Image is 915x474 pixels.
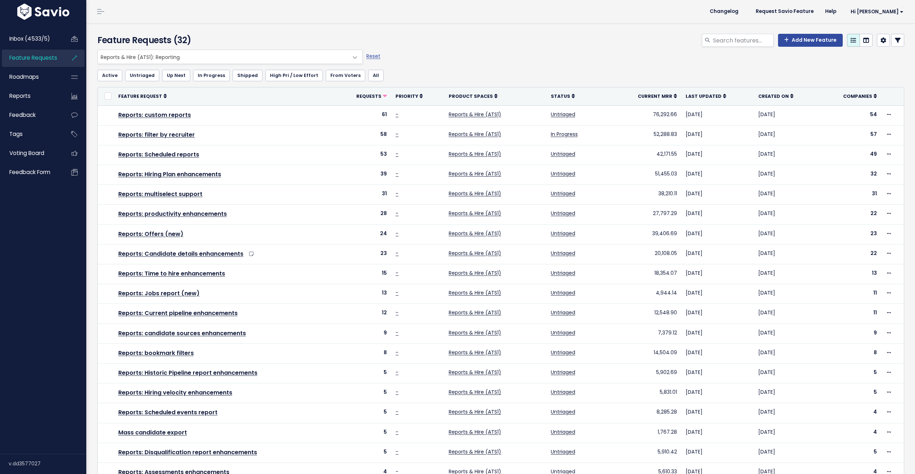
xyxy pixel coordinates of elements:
[819,264,881,284] td: 13
[754,304,819,324] td: [DATE]
[334,304,392,324] td: 12
[118,170,221,178] a: Reports: Hiring Plan enhancements
[551,250,575,257] a: Untriaged
[395,269,398,277] a: -
[449,369,501,376] a: Reports & Hire (ATS1)
[118,131,195,139] a: Reports: filter by recruiter
[681,324,754,343] td: [DATE]
[118,289,200,297] a: Reports: Jobs report (new)
[334,125,392,145] td: 58
[611,244,682,264] td: 20,108.05
[125,70,159,81] a: Untriaged
[754,145,819,165] td: [DATE]
[97,70,122,81] a: Active
[449,269,501,277] a: Reports & Hire (ATS1)
[9,149,44,157] span: Voting Board
[681,403,754,423] td: [DATE]
[118,369,257,377] a: Reports: Historic Pipeline report enhancements
[681,125,754,145] td: [DATE]
[9,73,39,81] span: Roadmaps
[611,284,682,304] td: 4,944.14
[2,88,60,104] a: Reports
[449,190,501,197] a: Reports & Hire (ATS1)
[819,363,881,383] td: 5
[395,309,398,316] a: -
[611,145,682,165] td: 42,171.55
[395,230,398,237] a: -
[819,324,881,343] td: 9
[681,343,754,363] td: [DATE]
[843,92,877,100] a: Companies
[395,111,398,118] a: -
[334,185,392,205] td: 31
[754,105,819,125] td: [DATE]
[334,244,392,264] td: 23
[449,230,501,237] a: Reports & Hire (ATS1)
[118,93,162,99] span: Feature Request
[754,324,819,343] td: [DATE]
[551,230,575,237] a: Untriaged
[9,35,50,42] span: Inbox (4533/5)
[754,205,819,224] td: [DATE]
[686,92,726,100] a: Last Updated
[395,428,398,436] a: -
[118,210,227,218] a: Reports: productivity enhancements
[681,304,754,324] td: [DATE]
[356,93,381,99] span: Requests
[819,125,881,145] td: 57
[449,289,501,296] a: Reports & Hire (ATS1)
[233,70,262,81] a: Shipped
[551,210,575,217] a: Untriaged
[551,170,575,177] a: Untriaged
[334,105,392,125] td: 61
[118,111,191,119] a: Reports: custom reports
[819,224,881,244] td: 23
[449,150,501,158] a: Reports & Hire (ATS1)
[712,34,774,47] input: Search features...
[754,224,819,244] td: [DATE]
[118,388,232,397] a: Reports: Hiring velocity enhancements
[758,93,789,99] span: Created On
[334,423,392,443] td: 5
[395,329,398,336] a: -
[334,343,392,363] td: 8
[611,423,682,443] td: 1,767.28
[449,93,493,99] span: Product Spaces
[449,408,501,415] a: Reports & Hire (ATS1)
[395,190,398,197] a: -
[193,70,230,81] a: In Progress
[334,324,392,343] td: 9
[2,145,60,161] a: Voting Board
[611,304,682,324] td: 12,548.90
[611,224,682,244] td: 39,406.69
[449,210,501,217] a: Reports & Hire (ATS1)
[551,349,575,356] a: Untriaged
[395,408,398,415] a: -
[395,369,398,376] a: -
[395,93,418,99] span: Priority
[449,250,501,257] a: Reports & Hire (ATS1)
[611,165,682,185] td: 51,455.03
[395,210,398,217] a: -
[851,9,903,14] span: Hi [PERSON_NAME]
[681,363,754,383] td: [DATE]
[611,443,682,462] td: 5,910.42
[842,6,909,17] a: Hi [PERSON_NAME]
[611,185,682,205] td: 38,210.11
[449,448,501,455] a: Reports & Hire (ATS1)
[819,105,881,125] td: 54
[9,92,31,100] span: Reports
[681,165,754,185] td: [DATE]
[819,443,881,462] td: 5
[819,6,842,17] a: Help
[118,150,199,159] a: Reports: Scheduled reports
[395,388,398,396] a: -
[681,185,754,205] td: [DATE]
[551,131,578,138] a: In Progress
[334,403,392,423] td: 5
[611,363,682,383] td: 5,902.69
[819,343,881,363] td: 8
[819,423,881,443] td: 4
[551,150,575,158] a: Untriaged
[118,269,225,278] a: Reports: Time to hire enhancements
